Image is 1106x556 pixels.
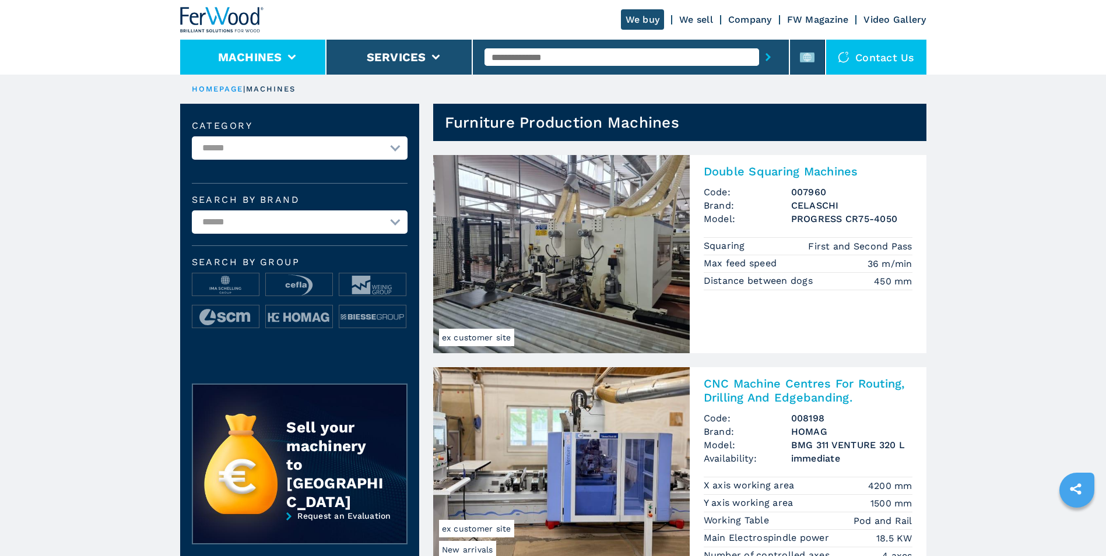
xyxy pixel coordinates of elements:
[445,113,679,132] h1: Furniture Production Machines
[192,195,408,205] label: Search by brand
[621,9,665,30] a: We buy
[433,155,926,353] a: Double Squaring Machines CELASCHI PROGRESS CR75-4050ex customer siteDouble Squaring MachinesCode:...
[704,452,791,465] span: Availability:
[791,425,912,438] h3: HOMAG
[704,257,780,270] p: Max feed speed
[704,164,912,178] h2: Double Squaring Machines
[863,14,926,25] a: Video Gallery
[868,479,912,492] em: 4200 mm
[868,257,912,270] em: 36 m/min
[704,199,791,212] span: Brand:
[791,185,912,199] h3: 007960
[243,85,245,93] span: |
[826,40,926,75] div: Contact us
[1061,474,1090,504] a: sharethis
[192,258,408,267] span: Search by group
[791,438,912,452] h3: BMG 311 VENTURE 320 L
[728,14,772,25] a: Company
[339,305,406,329] img: image
[266,273,332,297] img: image
[433,155,690,353] img: Double Squaring Machines CELASCHI PROGRESS CR75-4050
[704,212,791,226] span: Model:
[704,376,912,404] h2: CNC Machine Centres For Routing, Drilling And Edgebanding.
[791,199,912,212] h3: CELASCHI
[704,438,791,452] span: Model:
[192,121,408,131] label: Category
[704,479,798,492] p: X axis working area
[808,240,912,253] em: First and Second Pass
[704,411,791,425] span: Code:
[704,240,748,252] p: Squaring
[704,497,796,509] p: Y axis working area
[759,44,777,71] button: submit-button
[704,275,816,287] p: Distance between dogs
[439,329,514,346] span: ex customer site
[704,514,773,527] p: Working Table
[192,511,408,553] a: Request an Evaluation
[192,273,259,297] img: image
[1056,504,1097,547] iframe: Chat
[266,305,332,329] img: image
[874,275,912,288] em: 450 mm
[704,185,791,199] span: Code:
[791,452,912,465] span: immediate
[704,425,791,438] span: Brand:
[286,418,383,511] div: Sell your machinery to [GEOGRAPHIC_DATA]
[876,532,912,545] em: 18.5 KW
[180,7,264,33] img: Ferwood
[787,14,849,25] a: FW Magazine
[192,85,244,93] a: HOMEPAGE
[838,51,849,63] img: Contact us
[339,273,406,297] img: image
[870,497,912,510] em: 1500 mm
[679,14,713,25] a: We sell
[854,514,912,527] em: Pod and Rail
[791,411,912,425] h3: 008198
[791,212,912,226] h3: PROGRESS CR75-4050
[218,50,282,64] button: Machines
[246,84,296,94] p: machines
[192,305,259,329] img: image
[704,532,833,544] p: Main Electrospindle power
[367,50,426,64] button: Services
[439,520,514,537] span: ex customer site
